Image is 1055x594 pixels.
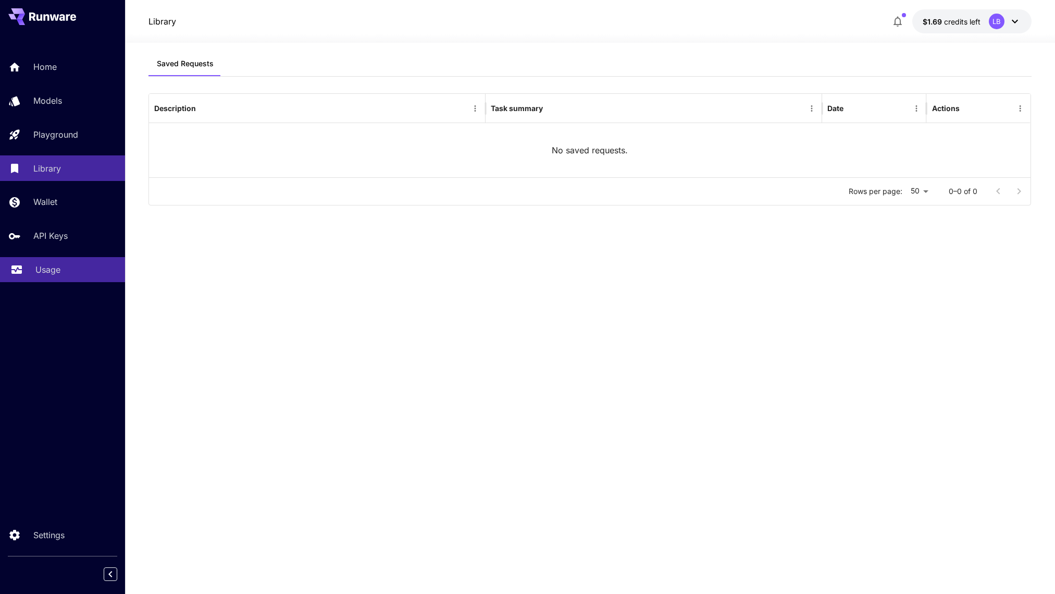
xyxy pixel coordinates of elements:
span: $1.69 [923,17,944,26]
div: Task summary [491,104,543,113]
div: Date [827,104,843,113]
p: 0–0 of 0 [949,186,977,197]
button: $1.69196LB [912,9,1032,33]
p: Home [33,60,57,73]
span: Saved Requests [157,59,214,68]
button: Menu [468,101,482,116]
button: Sort [544,101,558,116]
div: Description [154,104,196,113]
p: Rows per page: [849,186,902,197]
div: Actions [932,104,960,113]
p: Models [33,94,62,107]
button: Sort [197,101,212,116]
a: Library [148,15,176,28]
p: Playground [33,128,78,141]
button: Collapse sidebar [104,567,117,581]
div: 50 [907,184,932,199]
p: No saved requests. [552,144,628,156]
button: Menu [804,101,819,116]
p: Library [33,162,61,175]
div: $1.69196 [923,16,980,27]
div: LB [989,14,1004,29]
p: API Keys [33,229,68,242]
span: credits left [944,17,980,26]
p: Usage [35,263,60,276]
button: Menu [1013,101,1028,116]
p: Settings [33,529,65,541]
button: Sort [845,101,859,116]
nav: breadcrumb [148,15,176,28]
button: Menu [909,101,924,116]
div: Collapse sidebar [111,565,125,584]
p: Wallet [33,196,57,208]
